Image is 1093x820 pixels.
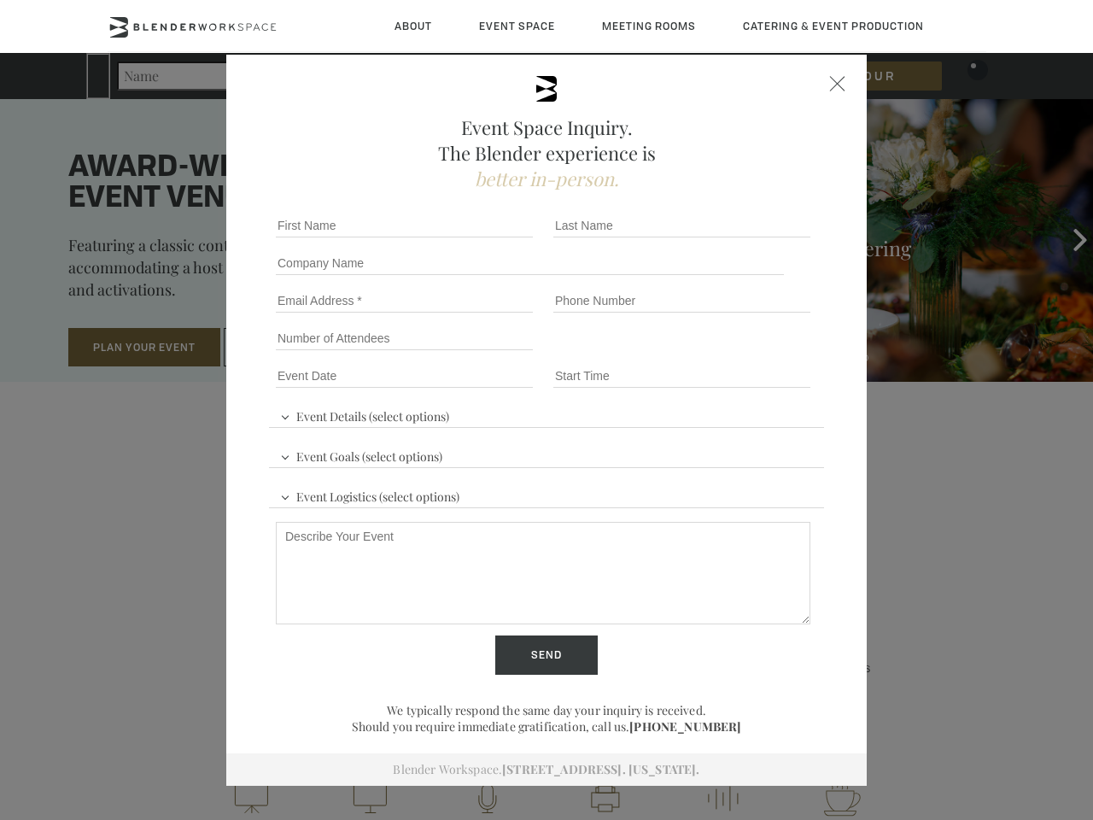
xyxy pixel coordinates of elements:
h2: Event Space Inquiry. The Blender experience is [269,114,824,191]
span: better in-person. [475,166,619,191]
input: Event Date [276,364,533,388]
div: Blender Workspace. [226,753,867,786]
input: Company Name [276,251,784,275]
a: [PHONE_NUMBER] [629,718,741,735]
input: Start Time [553,364,810,388]
input: Number of Attendees [276,326,533,350]
input: Send [495,635,598,675]
input: Last Name [553,214,810,237]
input: First Name [276,214,533,237]
a: [STREET_ADDRESS]. [US_STATE]. [502,761,699,777]
span: Event Details (select options) [276,401,453,427]
input: Email Address * [276,289,533,313]
p: Should you require immediate gratification, call us. [269,718,824,735]
span: Event Logistics (select options) [276,482,464,507]
p: We typically respond the same day your inquiry is received. [269,702,824,718]
span: Event Goals (select options) [276,442,447,467]
input: Phone Number [553,289,810,313]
